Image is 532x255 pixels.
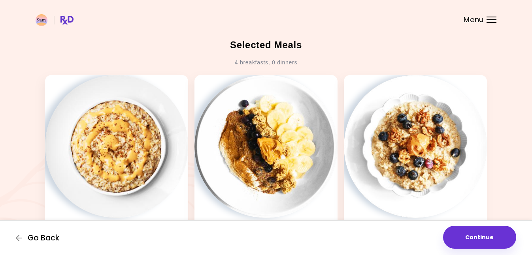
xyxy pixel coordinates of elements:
[28,234,59,242] span: Go Back
[443,226,516,249] button: Continue
[230,38,302,52] h2: Selected Meals
[36,14,74,26] img: RxDiet
[235,56,297,69] div: 4 breakfasts , 0 dinners
[16,234,63,242] button: Go Back
[464,16,484,23] span: Menu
